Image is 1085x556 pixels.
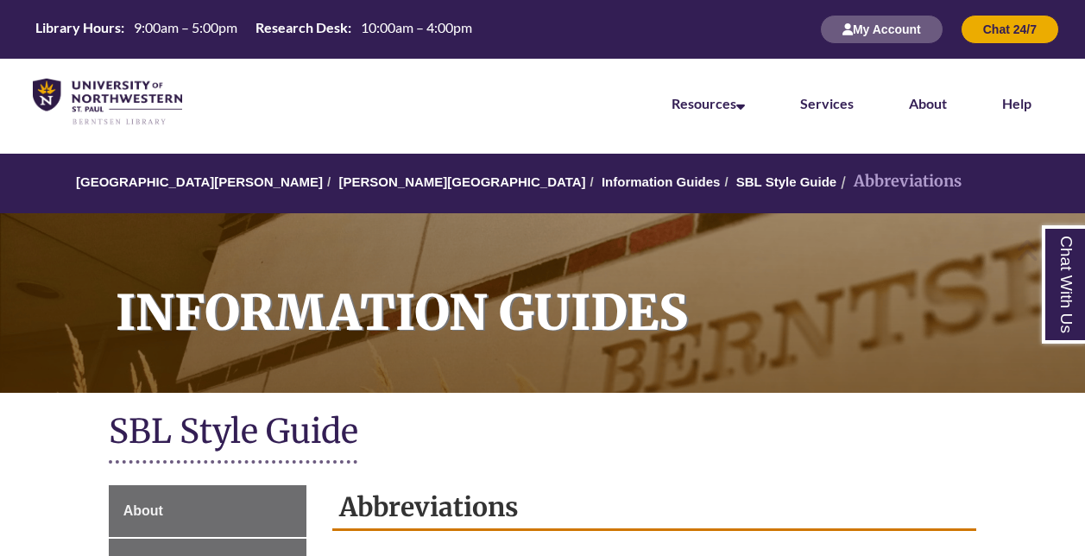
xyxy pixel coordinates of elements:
[249,18,354,37] th: Research Desk:
[836,169,962,194] li: Abbreviations
[28,18,479,41] a: Hours Today
[28,18,479,40] table: Hours Today
[109,485,306,537] a: About
[602,174,721,189] a: Information Guides
[361,19,472,35] span: 10:00am – 4:00pm
[76,174,323,189] a: [GEOGRAPHIC_DATA][PERSON_NAME]
[109,410,977,456] h1: SBL Style Guide
[332,485,977,531] h2: Abbreviations
[820,22,943,36] a: My Account
[97,213,1085,370] h1: Information Guides
[134,19,237,35] span: 9:00am – 5:00pm
[800,95,854,111] a: Services
[672,95,745,111] a: Resources
[1016,238,1081,262] a: Back to Top
[28,18,127,37] th: Library Hours:
[736,174,836,189] a: SBL Style Guide
[123,503,163,518] span: About
[338,174,585,189] a: [PERSON_NAME][GEOGRAPHIC_DATA]
[33,79,182,126] img: UNWSP Library Logo
[961,15,1059,44] button: Chat 24/7
[909,95,947,111] a: About
[961,22,1059,36] a: Chat 24/7
[1002,95,1031,111] a: Help
[820,15,943,44] button: My Account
